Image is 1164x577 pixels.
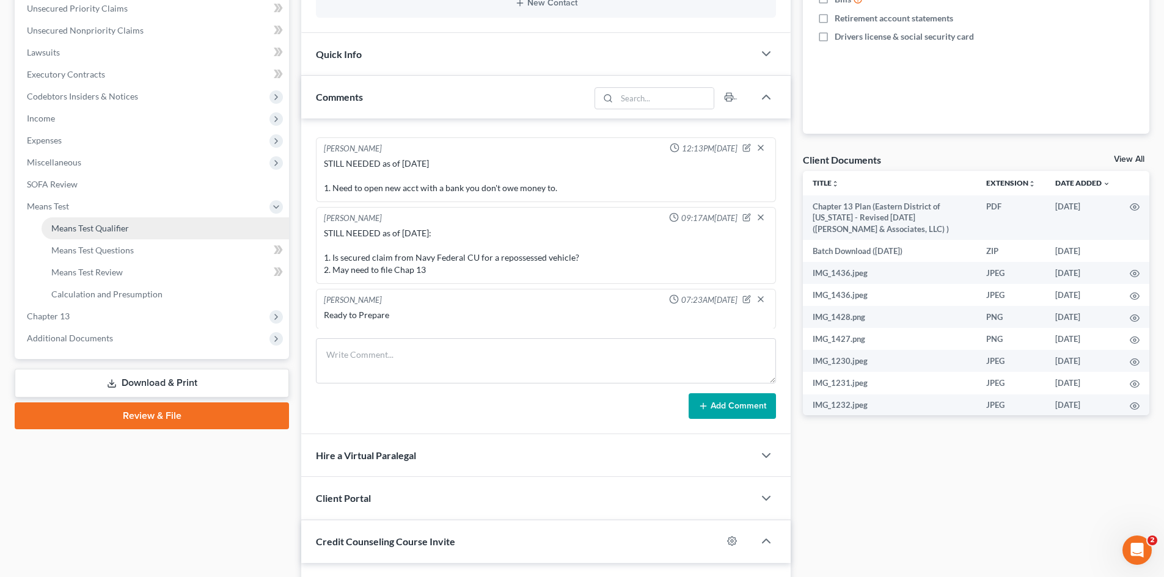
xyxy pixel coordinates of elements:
div: STILL NEEDED as of [DATE]: 1. Is secured claim from Navy Federal CU for a repossessed vehicle? 2.... [324,227,768,276]
input: Search... [617,88,714,109]
span: Additional Documents [27,333,113,343]
i: expand_more [1103,180,1110,187]
div: [PERSON_NAME] [324,212,382,225]
span: Credit Counseling Course Invite [316,535,455,547]
button: Add Comment [689,393,776,419]
td: [DATE] [1045,306,1120,328]
td: [DATE] [1045,372,1120,394]
td: [DATE] [1045,350,1120,372]
a: Means Test Qualifier [42,217,289,239]
a: Executory Contracts [17,64,289,85]
td: JPEG [976,284,1045,306]
span: Lawsuits [27,47,60,57]
td: [DATE] [1045,240,1120,262]
td: JPEG [976,262,1045,284]
a: View All [1114,155,1144,164]
td: JPEG [976,350,1045,372]
a: Calculation and Presumption [42,283,289,305]
span: Retirement account statements [835,12,953,24]
a: Titleunfold_more [813,178,839,187]
span: Drivers license & social security card [835,31,974,43]
span: Chapter 13 [27,311,70,321]
span: Comments [316,91,363,103]
div: [PERSON_NAME] [324,143,382,155]
span: Unsecured Priority Claims [27,3,128,13]
td: [DATE] [1045,394,1120,416]
a: Extensionunfold_more [986,178,1036,187]
td: IMG_1436.jpeg [803,262,976,284]
div: STILL NEEDED as of [DATE] 1. Need to open new acct with a bank you don't owe money to. [324,158,768,194]
iframe: Intercom live chat [1122,535,1152,565]
td: [DATE] [1045,262,1120,284]
span: Means Test Questions [51,245,134,255]
div: Client Documents [803,153,881,166]
span: SOFA Review [27,179,78,189]
span: Executory Contracts [27,69,105,79]
td: JPEG [976,372,1045,394]
td: IMG_1428.png [803,306,976,328]
span: Hire a Virtual Paralegal [316,449,416,461]
td: IMG_1436.jpeg [803,284,976,306]
span: 12:13PM[DATE] [682,143,738,154]
span: Income [27,113,55,123]
td: [DATE] [1045,195,1120,240]
a: Review & File [15,402,289,429]
span: Expenses [27,135,62,145]
td: [DATE] [1045,284,1120,306]
a: Date Added expand_more [1055,178,1110,187]
span: Quick Info [316,48,362,60]
td: IMG_1231.jpeg [803,372,976,394]
td: [DATE] [1045,328,1120,350]
i: unfold_more [1028,180,1036,187]
td: PDF [976,195,1045,240]
td: Batch Download ([DATE]) [803,240,976,262]
td: IMG_1427.png [803,328,976,350]
span: 07:23AM[DATE] [681,294,738,306]
td: PNG [976,328,1045,350]
a: Download & Print [15,369,289,397]
a: Means Test Review [42,261,289,283]
td: Chapter 13 Plan (Eastern District of [US_STATE] - Revised [DATE] ([PERSON_NAME] & Associates, LLC) ) [803,195,976,240]
span: Client Portal [316,492,371,504]
span: Calculation and Presumption [51,289,163,299]
span: Means Test [27,201,69,211]
span: Codebtors Insiders & Notices [27,91,138,101]
td: PNG [976,306,1045,328]
span: Means Test Qualifier [51,223,129,233]
td: JPEG [976,394,1045,416]
span: Means Test Review [51,267,123,277]
span: Unsecured Nonpriority Claims [27,25,144,35]
span: 2 [1148,535,1157,545]
i: unfold_more [832,180,839,187]
div: [PERSON_NAME] [324,294,382,307]
td: IMG_1230.jpeg [803,350,976,372]
a: Means Test Questions [42,239,289,261]
span: Miscellaneous [27,157,81,167]
a: Lawsuits [17,42,289,64]
div: Ready to Prepare [324,309,768,321]
td: IMG_1232.jpeg [803,394,976,416]
span: 09:17AM[DATE] [681,212,738,224]
a: Unsecured Nonpriority Claims [17,20,289,42]
a: SOFA Review [17,173,289,195]
td: ZIP [976,240,1045,262]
